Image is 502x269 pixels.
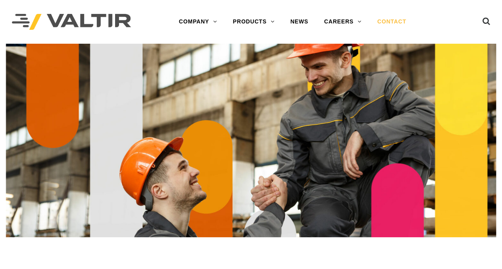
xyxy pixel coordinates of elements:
a: CONTACT [369,14,414,30]
a: NEWS [282,14,316,30]
a: CAREERS [316,14,369,30]
img: Contact_1 [6,44,496,237]
a: COMPANY [171,14,225,30]
a: PRODUCTS [225,14,283,30]
img: Valtir [12,14,131,30]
